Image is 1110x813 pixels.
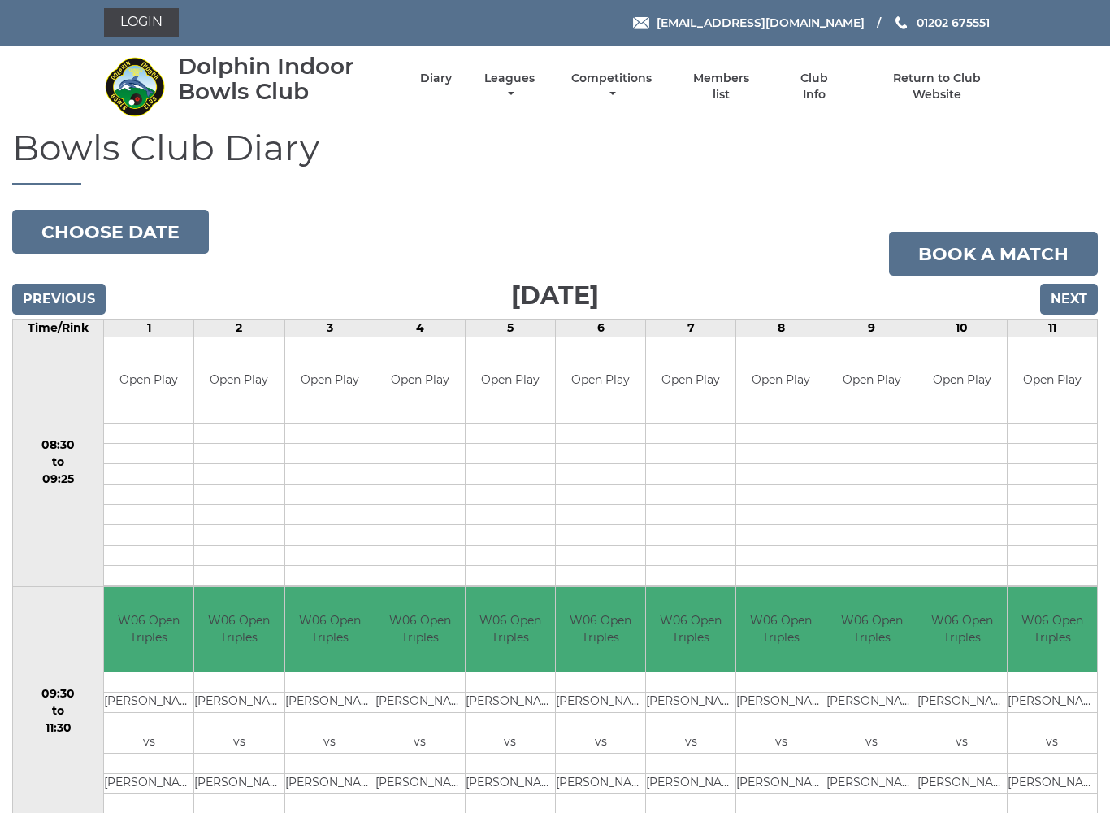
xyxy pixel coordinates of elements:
[375,733,465,754] td: vs
[736,774,826,794] td: [PERSON_NAME]
[285,587,375,672] td: W06 Open Triples
[466,587,555,672] td: W06 Open Triples
[787,71,840,102] a: Club Info
[1008,587,1097,672] td: W06 Open Triples
[466,693,555,713] td: [PERSON_NAME]
[194,337,284,423] td: Open Play
[466,337,555,423] td: Open Play
[104,56,165,117] img: Dolphin Indoor Bowls Club
[285,733,375,754] td: vs
[194,320,284,337] td: 2
[889,232,1098,276] a: Book a match
[104,337,193,423] td: Open Play
[12,284,106,315] input: Previous
[104,774,193,794] td: [PERSON_NAME]
[1008,774,1097,794] td: [PERSON_NAME]
[556,337,645,423] td: Open Play
[646,733,735,754] td: vs
[104,733,193,754] td: vs
[285,337,375,423] td: Open Play
[1007,320,1097,337] td: 11
[736,587,826,672] td: W06 Open Triples
[657,15,865,30] span: [EMAIL_ADDRESS][DOMAIN_NAME]
[646,693,735,713] td: [PERSON_NAME]
[465,320,555,337] td: 5
[1008,693,1097,713] td: [PERSON_NAME]
[826,587,916,672] td: W06 Open Triples
[375,693,465,713] td: [PERSON_NAME]
[178,54,392,104] div: Dolphin Indoor Bowls Club
[104,320,194,337] td: 1
[736,320,826,337] td: 8
[895,16,907,29] img: Phone us
[13,320,104,337] td: Time/Rink
[917,15,990,30] span: 01202 675551
[893,14,990,32] a: Phone us 01202 675551
[826,733,916,754] td: vs
[556,320,646,337] td: 6
[194,587,284,672] td: W06 Open Triples
[567,71,656,102] a: Competitions
[194,733,284,754] td: vs
[646,774,735,794] td: [PERSON_NAME]
[646,587,735,672] td: W06 Open Triples
[826,320,917,337] td: 9
[646,320,736,337] td: 7
[1040,284,1098,315] input: Next
[285,693,375,713] td: [PERSON_NAME]
[646,337,735,423] td: Open Play
[480,71,539,102] a: Leagues
[826,774,916,794] td: [PERSON_NAME]
[284,320,375,337] td: 3
[917,320,1007,337] td: 10
[375,774,465,794] td: [PERSON_NAME]
[556,587,645,672] td: W06 Open Triples
[556,693,645,713] td: [PERSON_NAME]
[375,587,465,672] td: W06 Open Triples
[375,337,465,423] td: Open Play
[466,733,555,754] td: vs
[466,774,555,794] td: [PERSON_NAME]
[104,587,193,672] td: W06 Open Triples
[12,128,1098,185] h1: Bowls Club Diary
[633,14,865,32] a: Email [EMAIL_ADDRESS][DOMAIN_NAME]
[917,693,1007,713] td: [PERSON_NAME]
[556,774,645,794] td: [PERSON_NAME]
[1008,337,1097,423] td: Open Play
[420,71,452,86] a: Diary
[736,733,826,754] td: vs
[917,337,1007,423] td: Open Play
[917,587,1007,672] td: W06 Open Triples
[684,71,759,102] a: Members list
[826,337,916,423] td: Open Play
[736,693,826,713] td: [PERSON_NAME]
[285,774,375,794] td: [PERSON_NAME]
[556,733,645,754] td: vs
[1008,733,1097,754] td: vs
[917,733,1007,754] td: vs
[12,210,209,254] button: Choose date
[736,337,826,423] td: Open Play
[633,17,649,29] img: Email
[104,8,179,37] a: Login
[917,774,1007,794] td: [PERSON_NAME]
[194,693,284,713] td: [PERSON_NAME]
[194,774,284,794] td: [PERSON_NAME]
[869,71,1006,102] a: Return to Club Website
[826,693,916,713] td: [PERSON_NAME]
[104,693,193,713] td: [PERSON_NAME]
[375,320,465,337] td: 4
[13,337,104,587] td: 08:30 to 09:25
